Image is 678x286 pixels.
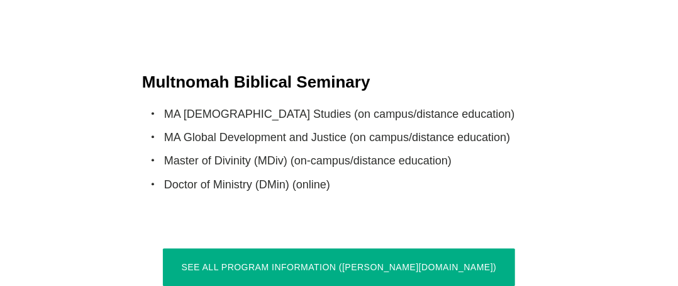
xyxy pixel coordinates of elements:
li: MA [DEMOGRAPHIC_DATA] Studies (on campus/distance education) [164,104,536,124]
li: Master of Divinity (MDiv) (on-campus/distance education) [164,151,536,171]
li: Doctor of Ministry (DMin) (online) [164,174,536,195]
li: MA Global Development and Justice (on campus/distance education) [164,127,536,147]
a: See All Program Information ([PERSON_NAME][DOMAIN_NAME]) [163,248,516,286]
h4: Multnomah Biblical Seminary [142,71,536,93]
